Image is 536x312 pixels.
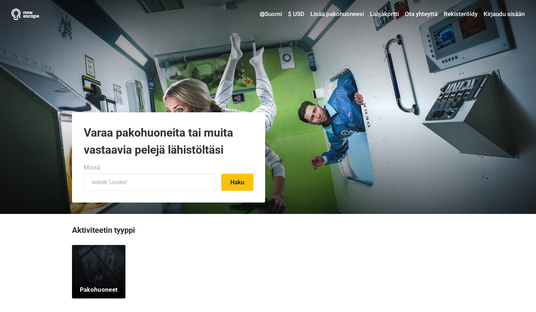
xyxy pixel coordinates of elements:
[72,245,125,298] a: Pakohuoneet
[84,174,216,191] input: kokeile “London”
[286,8,306,21] a: $ USD
[84,163,100,172] label: Missä
[80,286,118,294] h5: Pakohuoneet
[221,174,253,191] button: Haku
[11,9,39,20] img: Nowescape logo
[368,8,401,21] a: Lahjakortti
[258,8,284,21] a: Suomi
[403,8,439,21] a: Ota yhteyttä
[260,12,265,17] img: Suomi
[309,8,366,21] a: Lisää pakohuoneesi
[72,225,464,240] h3: Aktiviteetin tyyppi
[442,8,479,21] a: Rekisteröidy
[84,124,253,158] h1: Varaa pakohuoneita tai muita vastaavia pelejä lähistöltäsi
[482,8,525,21] a: Kirjaudu sisään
